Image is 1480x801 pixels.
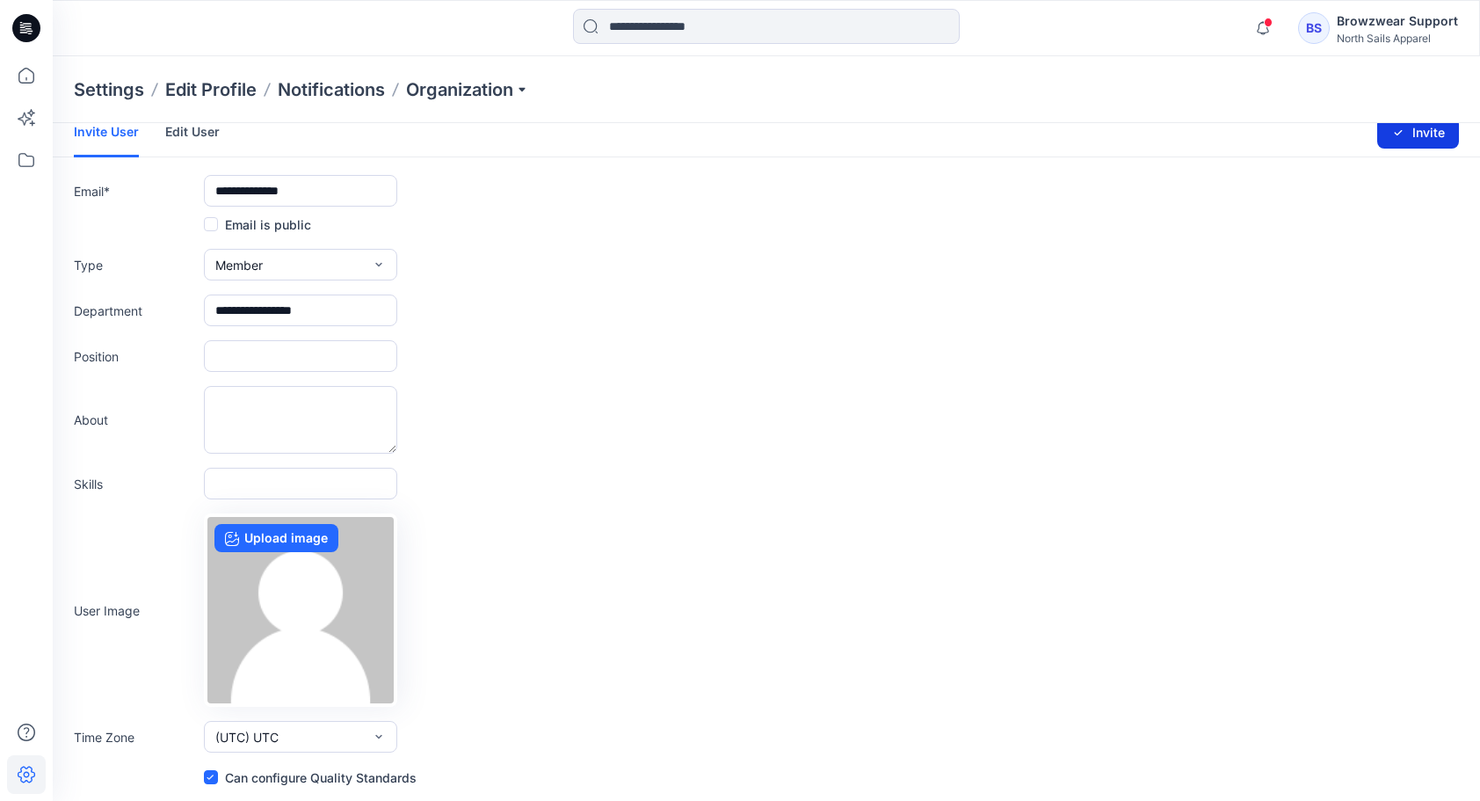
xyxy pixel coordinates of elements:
[74,109,139,157] a: Invite User
[204,214,311,235] label: Email is public
[215,728,279,746] span: (UTC) UTC
[1377,117,1459,149] button: Invite
[207,517,394,703] img: no-profile.png
[74,601,197,620] label: User Image
[204,767,417,788] label: Can configure Quality Standards
[215,256,263,274] span: Member
[74,77,144,102] p: Settings
[214,524,338,552] label: Upload image
[74,256,197,274] label: Type
[74,728,197,746] label: Time Zone
[1337,32,1458,45] div: North Sails Apparel
[74,475,197,493] label: Skills
[1298,12,1330,44] div: BS
[165,77,257,102] a: Edit Profile
[204,249,397,280] button: Member
[278,77,385,102] a: Notifications
[74,411,197,429] label: About
[165,109,220,155] a: Edit User
[204,721,397,753] button: (UTC) UTC
[1337,11,1458,32] div: Browzwear Support
[74,347,197,366] label: Position
[74,182,197,200] label: Email
[74,302,197,320] label: Department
